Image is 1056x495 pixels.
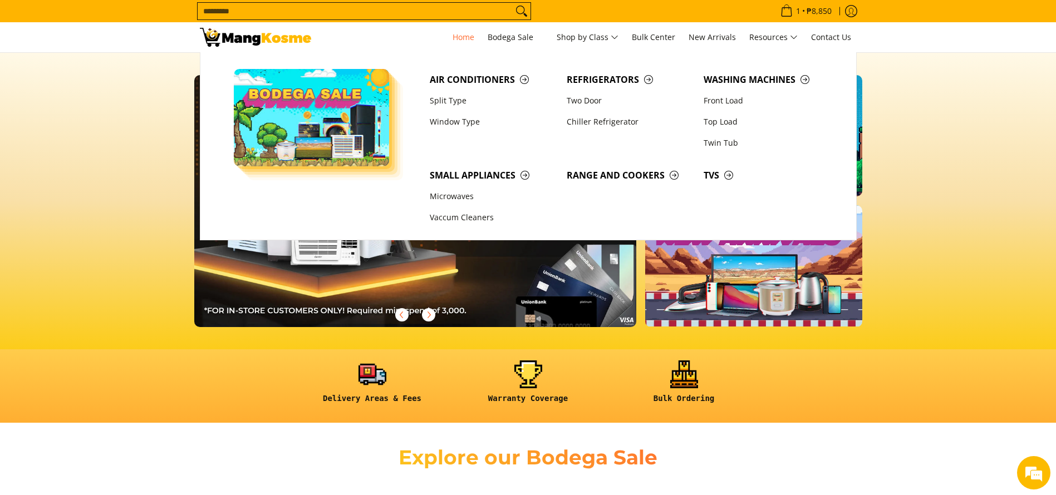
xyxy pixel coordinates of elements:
a: Two Door [561,90,698,111]
span: Bulk Center [632,32,675,42]
span: Air Conditioners [430,73,556,87]
a: Microwaves [424,186,561,207]
span: Contact Us [811,32,851,42]
span: Shop by Class [557,31,618,44]
div: Chat with us now [58,62,187,77]
a: Top Load [698,111,835,132]
span: Washing Machines [704,73,829,87]
button: Search [513,3,531,19]
span: ₱8,850 [805,7,833,15]
a: <h6><strong>Delivery Areas & Fees</strong></h6> [300,360,445,412]
img: Mang Kosme: Your Home Appliances Warehouse Sale Partner! [200,28,311,47]
a: New Arrivals [683,22,741,52]
nav: Main Menu [322,22,857,52]
a: Window Type [424,111,561,132]
a: Bodega Sale [482,22,549,52]
span: 1 [794,7,802,15]
a: Air Conditioners [424,69,561,90]
a: Split Type [424,90,561,111]
a: Front Load [698,90,835,111]
a: Refrigerators [561,69,698,90]
span: Home [453,32,474,42]
h2: Explore our Bodega Sale [367,445,690,470]
a: Shop by Class [551,22,624,52]
a: Washing Machines [698,69,835,90]
span: Range and Cookers [567,169,692,182]
a: <h6><strong>Warranty Coverage</strong></h6> [456,360,601,412]
textarea: Type your message and hit 'Enter' [6,304,212,343]
span: Bodega Sale [488,31,543,44]
a: Chiller Refrigerator [561,111,698,132]
span: Resources [749,31,798,44]
a: Range and Cookers [561,165,698,186]
button: Next [416,303,441,327]
span: TVs [704,169,829,182]
span: New Arrivals [689,32,736,42]
span: Refrigerators [567,73,692,87]
span: Small Appliances [430,169,556,182]
div: Minimize live chat window [183,6,209,32]
a: Bulk Center [626,22,681,52]
a: <h6><strong>Bulk Ordering</strong></h6> [612,360,757,412]
a: Resources [744,22,803,52]
span: • [777,5,835,17]
a: Small Appliances [424,165,561,186]
a: Contact Us [805,22,857,52]
a: Home [447,22,480,52]
span: We're online! [65,140,154,253]
a: TVs [698,165,835,186]
a: Vaccum Cleaners [424,207,561,229]
a: Twin Tub [698,132,835,154]
img: Bodega Sale [234,69,390,166]
button: Previous [390,303,414,327]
